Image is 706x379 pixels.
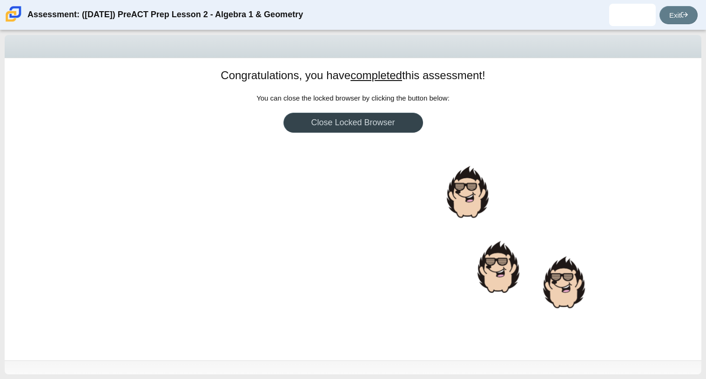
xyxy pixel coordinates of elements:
a: Exit [659,6,698,24]
u: completed [350,69,402,81]
img: Carmen School of Science & Technology [4,4,23,24]
a: Close Locked Browser [283,113,423,133]
span: You can close the locked browser by clicking the button below: [256,94,450,127]
div: Assessment: ([DATE]) PreACT Prep Lesson 2 - Algebra 1 & Geometry [27,4,303,26]
a: Carmen School of Science & Technology [4,17,23,25]
h1: Congratulations, you have this assessment! [221,68,485,83]
img: jadeysha.castillo.nKZGku [625,7,640,22]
